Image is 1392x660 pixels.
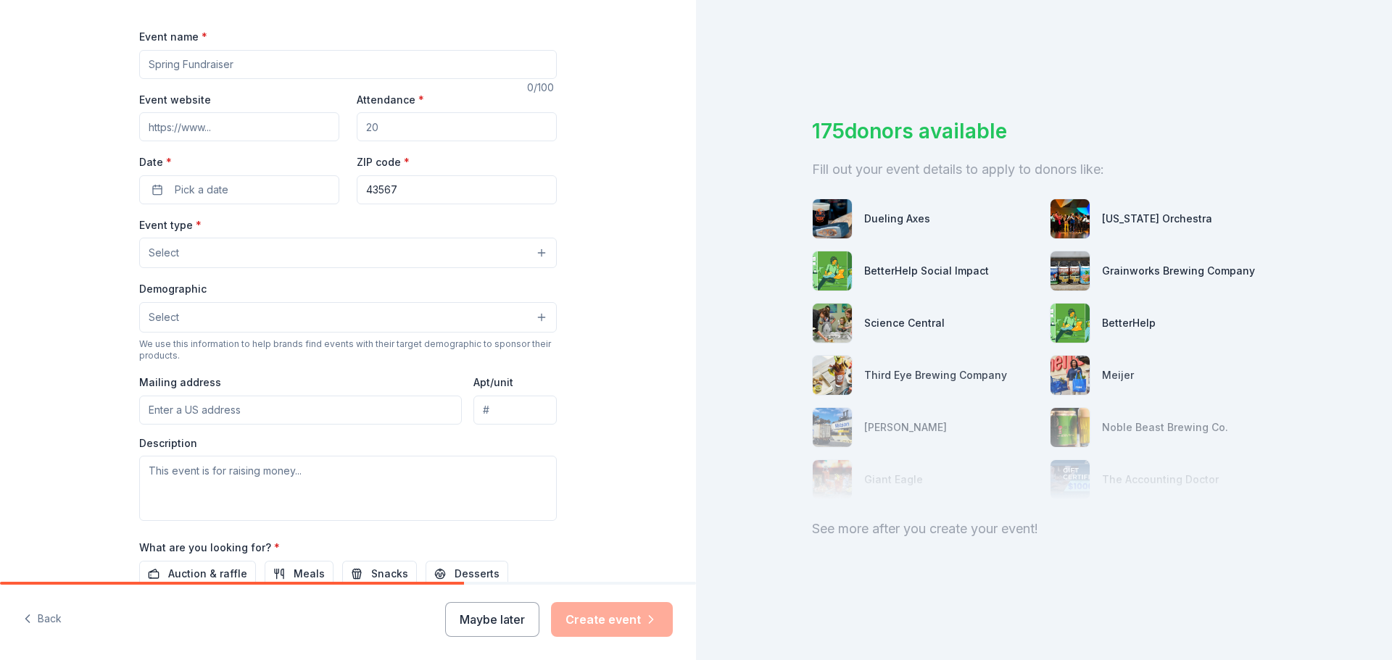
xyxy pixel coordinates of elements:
[149,244,179,262] span: Select
[168,565,247,582] span: Auction & raffle
[23,604,62,635] button: Back
[139,93,211,107] label: Event website
[1102,314,1156,332] div: BetterHelp
[812,116,1276,146] div: 175 donors available
[139,175,339,204] button: Pick a date
[812,517,1276,540] div: See more after you create your event!
[813,199,852,238] img: photo for Dueling Axes
[175,181,228,199] span: Pick a date
[139,561,256,587] button: Auction & raffle
[139,302,557,333] button: Select
[1051,304,1090,343] img: photo for BetterHelp
[139,238,557,268] button: Select
[357,175,557,204] input: 12345 (U.S. only)
[342,561,417,587] button: Snacks
[813,304,852,343] img: photo for Science Central
[139,375,221,390] label: Mailing address
[139,30,207,44] label: Event name
[139,282,207,296] label: Demographic
[1102,210,1212,227] div: [US_STATE] Orchestra
[1102,262,1255,280] div: Grainworks Brewing Company
[426,561,508,587] button: Desserts
[139,112,339,141] input: https://www...
[357,93,424,107] label: Attendance
[1051,251,1090,291] img: photo for Grainworks Brewing Company
[527,79,557,96] div: 0 /100
[473,396,557,425] input: #
[371,565,408,582] span: Snacks
[864,262,989,280] div: BetterHelp Social Impact
[864,210,930,227] div: Dueling Axes
[445,602,539,637] button: Maybe later
[357,112,557,141] input: 20
[294,565,325,582] span: Meals
[1051,199,1090,238] img: photo for Minnesota Orchestra
[813,251,852,291] img: photo for BetterHelp Social Impact
[149,309,179,326] span: Select
[139,50,557,79] input: Spring Fundraiser
[357,155,410,170] label: ZIP code
[139,540,280,555] label: What are you looking for?
[473,375,513,390] label: Apt/unit
[139,338,557,362] div: We use this information to help brands find events with their target demographic to sponsor their...
[139,155,339,170] label: Date
[265,561,333,587] button: Meals
[139,436,197,451] label: Description
[812,158,1276,181] div: Fill out your event details to apply to donors like:
[864,314,945,332] div: Science Central
[139,396,462,425] input: Enter a US address
[455,565,500,582] span: Desserts
[139,218,202,233] label: Event type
